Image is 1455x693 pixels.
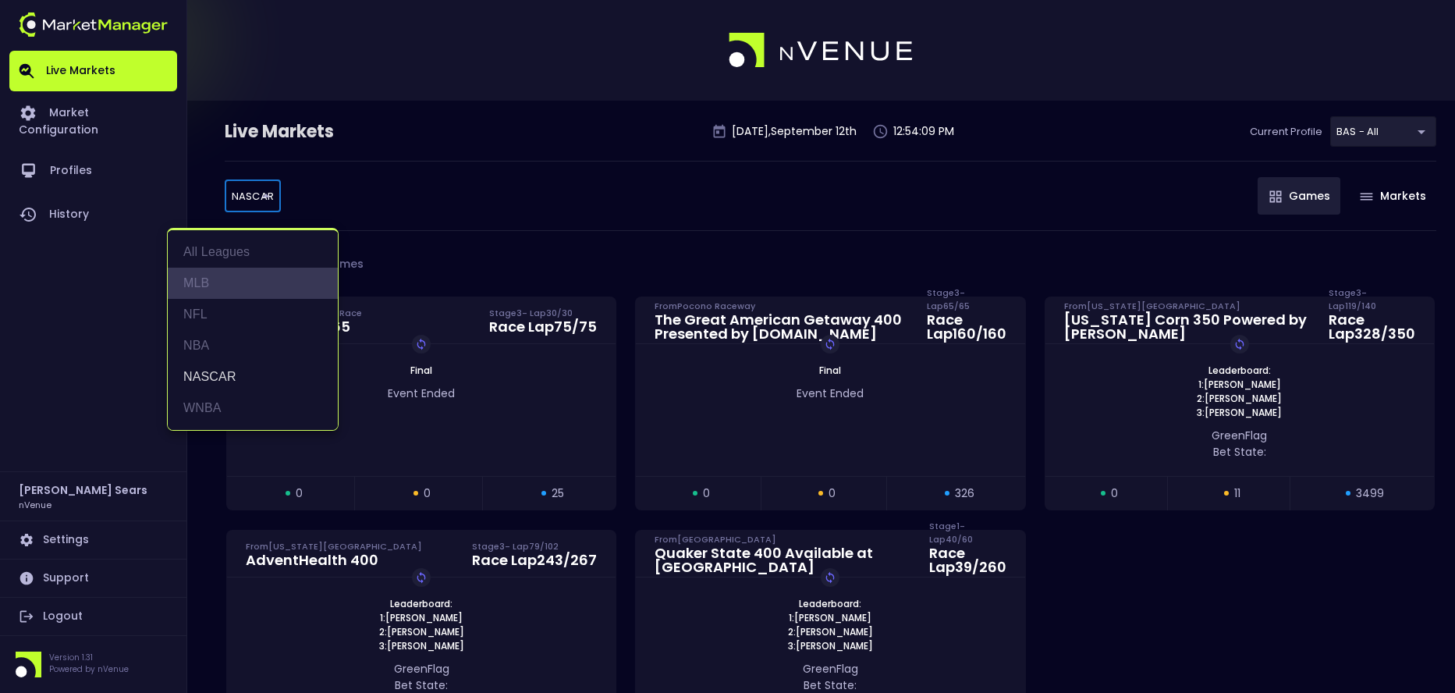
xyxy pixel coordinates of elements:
[168,299,338,330] li: NFL
[168,393,338,424] li: WNBA
[168,330,338,361] li: NBA
[168,236,338,268] li: All Leagues
[168,361,338,393] li: NASCAR
[168,268,338,299] li: MLB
